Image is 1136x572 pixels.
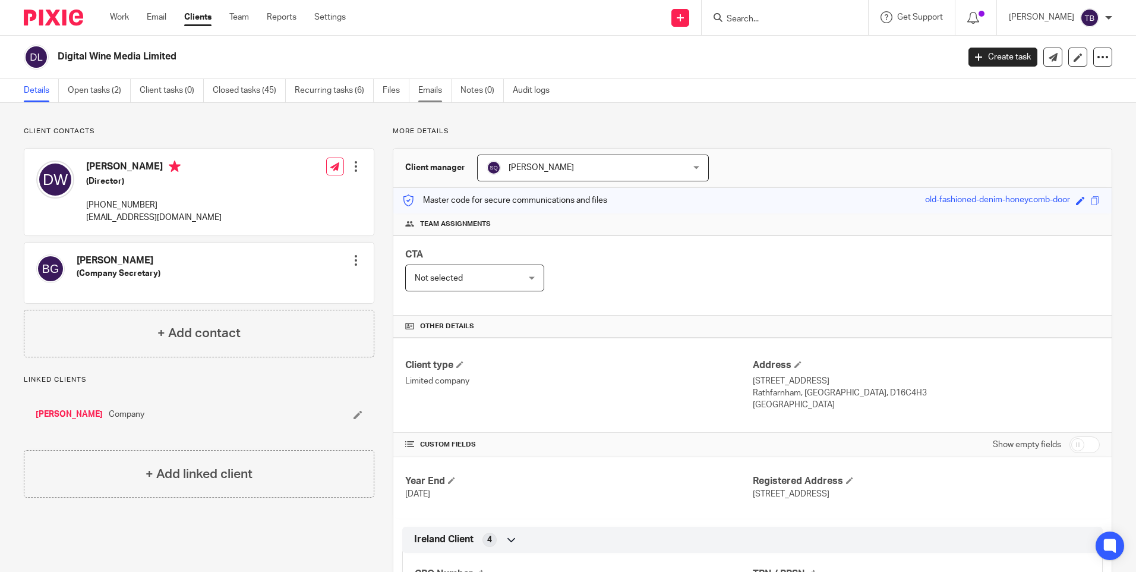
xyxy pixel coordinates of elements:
[415,274,463,282] span: Not selected
[140,79,204,102] a: Client tasks (0)
[24,127,374,136] p: Client contacts
[405,162,465,174] h3: Client manager
[24,375,374,385] p: Linked clients
[968,48,1037,67] a: Create task
[169,161,181,172] i: Primary
[405,375,752,387] p: Limited company
[295,79,374,102] a: Recurring tasks (6)
[110,11,129,23] a: Work
[753,375,1100,387] p: [STREET_ADDRESS]
[147,11,166,23] a: Email
[405,475,752,488] h4: Year End
[925,194,1070,208] div: old-fashioned-denim-honeycomb-door
[487,534,492,546] span: 4
[753,359,1100,372] h4: Address
[157,324,241,342] h4: + Add contact
[513,79,558,102] a: Audit logs
[753,490,829,498] span: [STREET_ADDRESS]
[725,14,832,25] input: Search
[897,13,943,21] span: Get Support
[68,79,131,102] a: Open tasks (2)
[58,51,772,63] h2: Digital Wine Media Limited
[77,268,160,279] h5: (Company Secretary)
[405,250,423,259] span: CTA
[414,533,474,546] span: Ireland Client
[1080,8,1099,27] img: svg%3E
[753,387,1100,399] p: Rathfarnham, [GEOGRAPHIC_DATA], D16C4H3
[383,79,409,102] a: Files
[393,127,1112,136] p: More details
[86,212,222,224] p: [EMAIL_ADDRESS][DOMAIN_NAME]
[146,465,253,483] h4: + Add linked client
[86,175,222,187] h5: (Director)
[36,408,103,420] a: [PERSON_NAME]
[753,475,1100,488] h4: Registered Address
[229,11,249,23] a: Team
[36,161,74,199] img: svg%3E
[24,45,49,70] img: svg%3E
[509,164,574,172] span: [PERSON_NAME]
[405,490,430,498] span: [DATE]
[86,161,222,175] h4: [PERSON_NAME]
[405,359,752,372] h4: Client type
[24,79,59,102] a: Details
[460,79,504,102] a: Notes (0)
[993,439,1061,451] label: Show empty fields
[1009,11,1074,23] p: [PERSON_NAME]
[109,408,144,420] span: Company
[487,161,501,175] img: svg%3E
[420,322,474,331] span: Other details
[213,79,286,102] a: Closed tasks (45)
[314,11,346,23] a: Settings
[77,254,160,267] h4: [PERSON_NAME]
[402,194,607,206] p: Master code for secure communications and files
[420,219,491,229] span: Team assignments
[753,399,1100,411] p: [GEOGRAPHIC_DATA]
[267,11,296,23] a: Reports
[418,79,452,102] a: Emails
[36,254,65,283] img: svg%3E
[86,199,222,211] p: [PHONE_NUMBER]
[405,440,752,450] h4: CUSTOM FIELDS
[24,10,83,26] img: Pixie
[184,11,212,23] a: Clients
